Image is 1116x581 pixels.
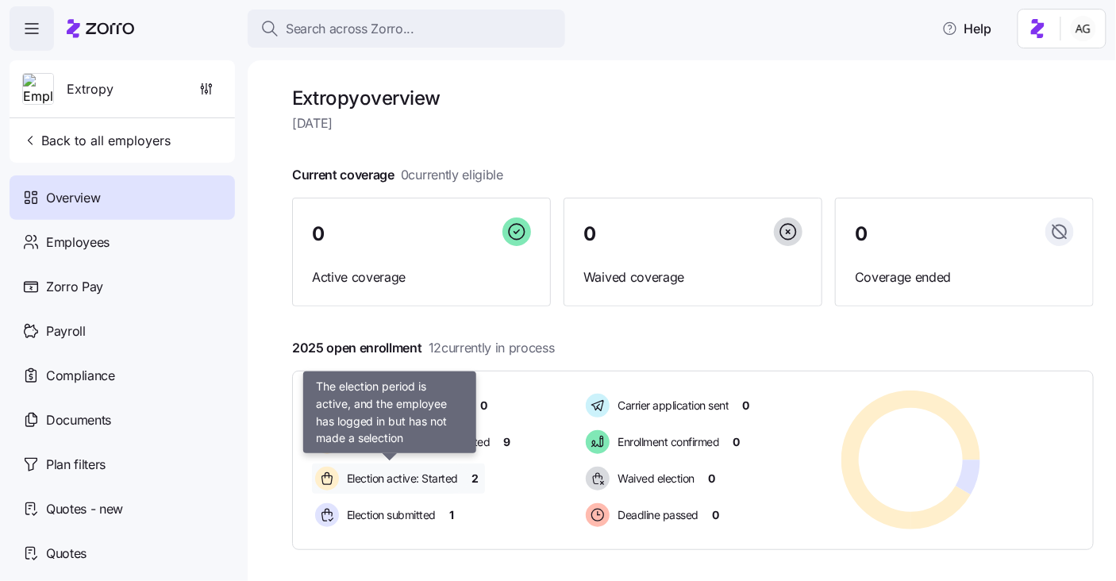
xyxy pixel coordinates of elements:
button: Search across Zorro... [248,10,565,48]
button: Back to all employers [16,125,177,156]
span: Employees [46,233,110,252]
a: Compliance [10,353,235,398]
span: Extropy [67,79,114,99]
span: Payroll [46,321,86,341]
span: Back to all employers [22,131,171,150]
a: Payroll [10,309,235,353]
a: Plan filters [10,442,235,487]
a: Quotes - new [10,487,235,531]
a: Overview [10,175,235,220]
button: Help [929,13,1005,44]
span: 9 [504,434,511,450]
span: Election active: Hasn't started [342,434,491,450]
span: Election active: Started [342,471,458,487]
span: Deadline passed [613,507,698,523]
span: Waived election [613,471,695,487]
span: Enrollment confirmed [613,434,719,450]
span: 0 [708,471,715,487]
span: Current coverage [292,165,503,185]
a: Quotes [10,531,235,575]
h1: Extropy overview [292,86,1094,110]
img: Employer logo [23,74,53,106]
span: 0 [733,434,740,450]
span: Quotes - new [46,499,123,519]
span: Plan filters [46,455,106,475]
span: 0 [481,398,488,414]
span: Documents [46,410,111,430]
span: 2025 open enrollment [292,338,555,358]
span: Election submitted [342,507,436,523]
span: [DATE] [292,114,1094,133]
img: 5fc55c57e0610270ad857448bea2f2d5 [1071,16,1096,41]
a: Documents [10,398,235,442]
span: 0 [583,225,596,244]
span: Active coverage [312,267,531,287]
span: 0 currently eligible [401,165,503,185]
span: Carrier application sent [613,398,729,414]
span: 0 [742,398,749,414]
span: Overview [46,188,100,208]
span: 0 [712,507,719,523]
span: Waived coverage [583,267,802,287]
span: 0 [855,225,868,244]
span: Compliance [46,366,115,386]
span: Quotes [46,544,87,564]
a: Zorro Pay [10,264,235,309]
span: Search across Zorro... [286,19,414,39]
a: Employees [10,220,235,264]
span: 12 currently in process [429,338,555,358]
span: Zorro Pay [46,277,103,297]
span: 0 [312,225,325,244]
span: Coverage ended [855,267,1074,287]
span: Help [942,19,992,38]
span: 2 [471,471,479,487]
span: 1 [449,507,454,523]
span: Pending election window [342,398,468,414]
